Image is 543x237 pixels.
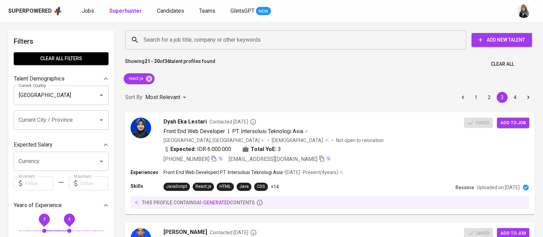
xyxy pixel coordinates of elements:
span: [PHONE_NUMBER] [163,156,210,162]
a: Teams [199,7,217,15]
span: [EMAIL_ADDRESS][DOMAIN_NAME] [229,156,317,162]
img: magic_wand.svg [218,156,223,161]
span: react.js [124,75,147,82]
div: CSS [257,183,265,190]
span: | [228,127,229,136]
b: 21 - 30 [145,58,160,64]
p: Not open to relocation [336,137,384,144]
button: Open [97,90,106,100]
div: Expected Salary [14,138,109,152]
p: Years of Experience [14,201,62,209]
div: [GEOGRAPHIC_DATA], [GEOGRAPHIC_DATA] [163,137,265,144]
svg: By Batam recruiter [250,229,257,236]
b: Superhunter [109,8,142,14]
p: Showing of talent profiles found [125,58,215,71]
p: Front End Web Developer | PT. Intersolusi Teknologi Asia [163,169,283,176]
button: Go to page 2 [484,92,495,103]
p: Talent Demographics [14,75,65,83]
span: PT. Intersolusi Teknologi Asia [232,128,303,134]
div: JavaScript [166,183,187,190]
input: Value [25,176,53,190]
span: GlintsGPT [230,8,254,14]
a: GlintsGPT NEW [230,7,271,15]
div: Years of Experience [14,198,109,212]
button: Open [97,157,106,166]
span: 3 [43,216,46,221]
button: Add to job [497,118,529,128]
p: Experiences [131,169,163,176]
p: this profile contains contents [142,199,255,206]
span: Clear All [491,60,514,68]
a: Candidates [157,7,185,15]
button: Go to next page [523,92,534,103]
button: Open [97,115,106,125]
a: Superhunter [109,7,143,15]
p: +14 [271,183,279,190]
p: Expected Salary [14,141,53,149]
span: Contacted [DATE] [210,229,257,236]
div: Most Relevant [145,91,189,104]
b: Total YoE: [251,145,276,153]
img: ef028dd87a1b502dc9e36029e795e183.jpg [131,118,151,138]
div: Java [239,183,249,190]
div: React.js [195,183,211,190]
span: AI-generated [197,200,230,205]
b: Expected: [170,145,196,153]
div: IDR 6.000.000 [163,145,231,153]
button: Clear All [488,58,517,71]
span: Add New Talent [477,36,527,44]
div: Talent Demographics [14,72,109,86]
svg: By Batam recruiter [250,118,257,125]
button: Go to page 4 [510,92,521,103]
div: Superpowered [8,7,52,15]
span: Add to job [500,119,526,127]
p: • [DATE] - Present ( 4 years ) [283,169,338,176]
span: Contacted [DATE] [210,118,257,125]
button: Clear All filters [14,52,109,65]
a: Superpoweredapp logo [8,6,63,16]
button: page 3 [497,92,508,103]
span: Dyah Eka Lestari [163,118,207,126]
p: Skills [131,183,163,190]
span: Candidates [157,8,184,14]
p: Sort By [125,93,143,101]
button: Go to previous page [457,92,468,103]
img: sinta.windasari@glints.com [517,4,531,18]
span: Jobs [82,8,94,14]
span: NEW [256,8,271,15]
span: Clear All filters [19,54,103,63]
p: Most Relevant [145,93,180,101]
button: Add New Talent [472,33,532,47]
p: Resume [455,184,474,191]
div: react.js [124,73,155,84]
span: [PERSON_NAME] [163,228,207,236]
img: magic_wand.svg [326,156,331,161]
span: 6 [68,216,71,221]
nav: pagination navigation [456,92,535,103]
div: HTML [219,183,231,190]
b: 36 [165,58,170,64]
a: Dyah Eka LestariContacted [DATE]Front End Web Developer|PT. Intersolusi Teknologi Asia[GEOGRAPHIC... [125,112,535,214]
p: Uploaded on [DATE] [477,184,520,191]
span: Front End Web Developer [163,128,225,134]
span: Teams [199,8,215,14]
h6: Filters [14,36,109,47]
button: Go to page 1 [471,92,482,103]
img: app logo [53,6,63,16]
span: 3 [278,145,281,153]
input: Value [80,176,109,190]
span: [DEMOGRAPHIC_DATA] [272,137,324,144]
a: Jobs [82,7,95,15]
